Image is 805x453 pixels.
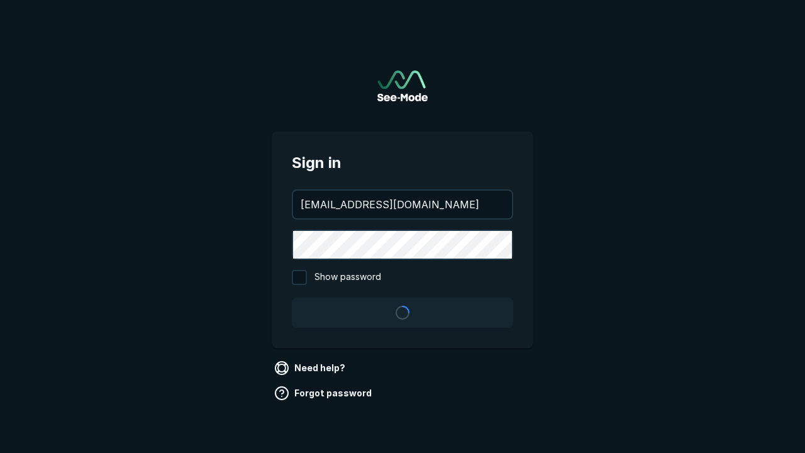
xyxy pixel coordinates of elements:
span: Sign in [292,152,513,174]
input: your@email.com [293,191,512,218]
span: Show password [314,270,381,285]
a: Go to sign in [377,70,428,101]
a: Forgot password [272,383,377,403]
img: See-Mode Logo [377,70,428,101]
a: Need help? [272,358,350,378]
